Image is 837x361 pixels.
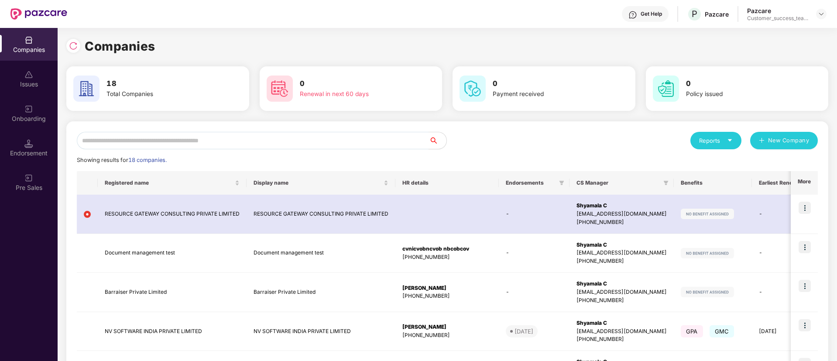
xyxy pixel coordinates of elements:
[576,327,667,336] div: [EMAIL_ADDRESS][DOMAIN_NAME]
[300,78,410,89] h3: 0
[799,202,811,214] img: icon
[395,171,499,195] th: HR details
[247,312,395,351] td: NV SOFTWARE INDIA PRIVATE LIMITED
[98,195,247,234] td: RESOURCE GATEWAY CONSULTING PRIVATE LIMITED
[493,78,603,89] h3: 0
[752,195,808,234] td: -
[559,180,564,186] span: filter
[247,195,395,234] td: RESOURCE GATEWAY CONSULTING PRIVATE LIMITED
[576,179,660,186] span: CS Manager
[663,180,669,186] span: filter
[799,241,811,253] img: icon
[752,312,808,351] td: [DATE]
[69,41,78,50] img: svg+xml;base64,PHN2ZyBpZD0iUmVsb2FkLTMyeDMyIiB4bWxucz0iaHR0cDovL3d3dy53My5vcmcvMjAwMC9zdmciIHdpZH...
[402,323,492,331] div: [PERSON_NAME]
[705,10,729,18] div: Pazcare
[750,132,818,149] button: plusNew Company
[692,9,697,19] span: P
[247,273,395,312] td: Barraiser Private Limited
[506,179,556,186] span: Endorsements
[128,157,167,163] span: 18 companies.
[515,327,533,336] div: [DATE]
[24,139,33,148] img: svg+xml;base64,PHN2ZyB3aWR0aD0iMTQuNSIgaGVpZ2h0PSIxNC41IiB2aWV3Qm94PSIwIDAgMTYgMTYiIGZpbGw9Im5vbm...
[499,273,569,312] td: -
[759,138,765,144] span: plus
[402,284,492,292] div: [PERSON_NAME]
[576,288,667,296] div: [EMAIL_ADDRESS][DOMAIN_NAME]
[10,8,67,20] img: New Pazcare Logo
[98,171,247,195] th: Registered name
[402,292,492,300] div: [PHONE_NUMBER]
[681,287,734,297] img: svg+xml;base64,PHN2ZyB4bWxucz0iaHR0cDovL3d3dy53My5vcmcvMjAwMC9zdmciIHdpZHRoPSIxMjIiIGhlaWdodD0iMj...
[98,273,247,312] td: Barraiser Private Limited
[681,209,734,219] img: svg+xml;base64,PHN2ZyB4bWxucz0iaHR0cDovL3d3dy53My5vcmcvMjAwMC9zdmciIHdpZHRoPSIxMjIiIGhlaWdodD0iMj...
[402,245,492,253] div: cvnicvobncvob nbcobcov
[98,234,247,273] td: Document management test
[818,10,825,17] img: svg+xml;base64,PHN2ZyBpZD0iRHJvcGRvd24tMzJ4MzIiIHhtbG5zPSJodHRwOi8vd3d3LnczLm9yZy8yMDAwL3N2ZyIgd2...
[85,37,155,56] h1: Companies
[24,174,33,182] img: svg+xml;base64,PHN2ZyB3aWR0aD0iMjAiIGhlaWdodD0iMjAiIHZpZXdCb3g9IjAgMCAyMCAyMCIgZmlsbD0ibm9uZSIgeG...
[98,312,247,351] td: NV SOFTWARE INDIA PRIVATE LIMITED
[791,171,818,195] th: More
[267,76,293,102] img: svg+xml;base64,PHN2ZyB4bWxucz0iaHR0cDovL3d3dy53My5vcmcvMjAwMC9zdmciIHdpZHRoPSI2MCIgaGVpZ2h0PSI2MC...
[576,280,667,288] div: Shyamala C
[106,89,216,99] div: Total Companies
[752,171,808,195] th: Earliest Renewal
[799,280,811,292] img: icon
[493,89,603,99] div: Payment received
[576,249,667,257] div: [EMAIL_ADDRESS][DOMAIN_NAME]
[752,234,808,273] td: -
[747,7,808,15] div: Pazcare
[499,234,569,273] td: -
[576,335,667,344] div: [PHONE_NUMBER]
[106,78,216,89] h3: 18
[24,70,33,79] img: svg+xml;base64,PHN2ZyBpZD0iSXNzdWVzX2Rpc2FibGVkIiB4bWxucz0iaHR0cDovL3d3dy53My5vcmcvMjAwMC9zdmciIH...
[300,89,410,99] div: Renewal in next 60 days
[576,241,667,249] div: Shyamala C
[681,248,734,258] img: svg+xml;base64,PHN2ZyB4bWxucz0iaHR0cDovL3d3dy53My5vcmcvMjAwMC9zdmciIHdpZHRoPSIxMjIiIGhlaWdodD0iMj...
[84,211,91,218] img: svg+xml;base64,PHN2ZyB4bWxucz0iaHR0cDovL3d3dy53My5vcmcvMjAwMC9zdmciIHdpZHRoPSIxMiIgaGVpZ2h0PSIxMi...
[674,171,752,195] th: Benefits
[710,325,734,337] span: GMC
[576,257,667,265] div: [PHONE_NUMBER]
[24,105,33,113] img: svg+xml;base64,PHN2ZyB3aWR0aD0iMjAiIGhlaWdodD0iMjAiIHZpZXdCb3g9IjAgMCAyMCAyMCIgZmlsbD0ibm9uZSIgeG...
[105,179,233,186] span: Registered name
[576,210,667,218] div: [EMAIL_ADDRESS][DOMAIN_NAME]
[628,10,637,19] img: svg+xml;base64,PHN2ZyBpZD0iSGVscC0zMngzMiIgeG1sbnM9Imh0dHA6Ly93d3cudzMub3JnLzIwMDAvc3ZnIiB3aWR0aD...
[499,195,569,234] td: -
[429,132,447,149] button: search
[686,89,796,99] div: Policy issued
[768,136,810,145] span: New Company
[752,273,808,312] td: -
[799,319,811,331] img: icon
[576,296,667,305] div: [PHONE_NUMBER]
[402,253,492,261] div: [PHONE_NUMBER]
[747,15,808,22] div: Customer_success_team_lead
[641,10,662,17] div: Get Help
[653,76,679,102] img: svg+xml;base64,PHN2ZyB4bWxucz0iaHR0cDovL3d3dy53My5vcmcvMjAwMC9zdmciIHdpZHRoPSI2MCIgaGVpZ2h0PSI2MC...
[247,171,395,195] th: Display name
[429,137,446,144] span: search
[557,178,566,188] span: filter
[727,138,733,143] span: caret-down
[402,331,492,340] div: [PHONE_NUMBER]
[699,136,733,145] div: Reports
[24,36,33,45] img: svg+xml;base64,PHN2ZyBpZD0iQ29tcGFuaWVzIiB4bWxucz0iaHR0cDovL3d3dy53My5vcmcvMjAwMC9zdmciIHdpZHRoPS...
[662,178,670,188] span: filter
[686,78,796,89] h3: 0
[576,319,667,327] div: Shyamala C
[73,76,99,102] img: svg+xml;base64,PHN2ZyB4bWxucz0iaHR0cDovL3d3dy53My5vcmcvMjAwMC9zdmciIHdpZHRoPSI2MCIgaGVpZ2h0PSI2MC...
[576,202,667,210] div: Shyamala C
[460,76,486,102] img: svg+xml;base64,PHN2ZyB4bWxucz0iaHR0cDovL3d3dy53My5vcmcvMjAwMC9zdmciIHdpZHRoPSI2MCIgaGVpZ2h0PSI2MC...
[576,218,667,227] div: [PHONE_NUMBER]
[247,234,395,273] td: Document management test
[77,157,167,163] span: Showing results for
[681,325,703,337] span: GPA
[254,179,382,186] span: Display name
